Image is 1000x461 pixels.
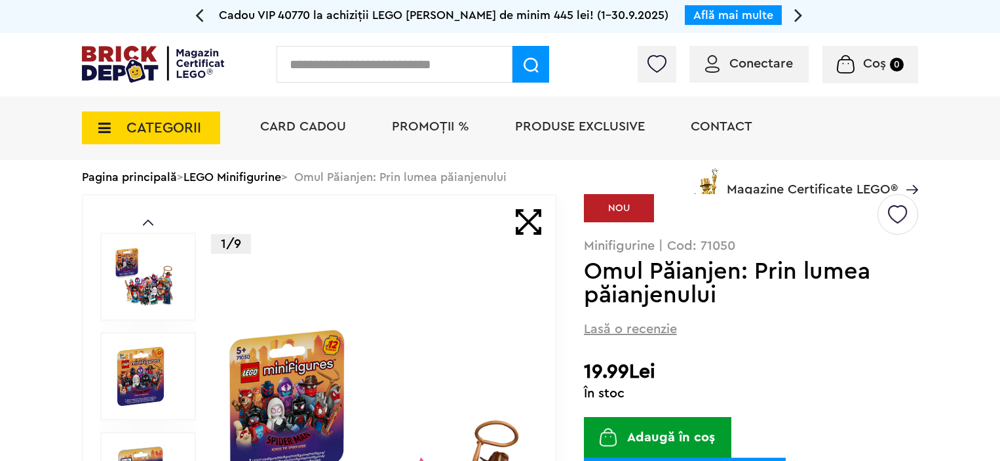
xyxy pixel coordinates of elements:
a: Produse exclusive [515,120,645,133]
h1: Omul Păianjen: Prin lumea păianjenului [584,260,875,307]
span: Lasă o recenzie [584,320,677,338]
a: PROMOȚII % [392,120,469,133]
p: Minifigurine | Cod: 71050 [584,239,918,252]
a: Contact [691,120,752,133]
small: 0 [890,58,904,71]
h2: 19.99Lei [584,360,918,384]
span: Conectare [729,57,793,70]
a: Card Cadou [260,120,346,133]
div: În stoc [584,387,918,400]
a: Magazine Certificate LEGO® [898,166,918,179]
a: Conectare [705,57,793,70]
a: Află mai multe [693,9,773,21]
span: Coș [863,57,886,70]
div: NOU [584,194,654,222]
span: Cadou VIP 40770 la achiziții LEGO [PERSON_NAME] de minim 445 lei! (1-30.9.2025) [219,9,668,21]
img: Omul Păianjen: Prin lumea păianjenului [115,347,166,406]
span: CATEGORII [126,121,201,135]
span: Magazine Certificate LEGO® [727,166,898,196]
button: Adaugă în coș [584,417,731,458]
a: Prev [143,220,153,226]
p: 1/9 [211,234,251,254]
img: Omul Păianjen: Prin lumea păianjenului [115,247,174,306]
